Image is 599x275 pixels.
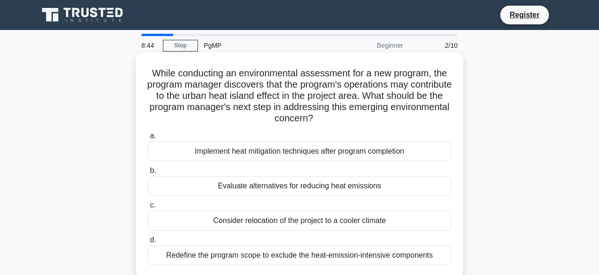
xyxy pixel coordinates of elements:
[148,211,451,230] div: Consider relocation of the project to a cooler climate
[504,9,545,21] a: Register
[409,36,463,55] div: 2/10
[327,36,409,55] div: Beginner
[163,40,198,52] a: Stop
[150,236,156,244] span: d.
[148,245,451,265] div: Redefine the program scope to exclude the heat-emission-intensive components
[147,67,452,125] h5: While conducting an environmental assessment for a new program, the program manager discovers tha...
[150,201,155,209] span: c.
[148,141,451,161] div: Implement heat mitigation techniques after program completion
[136,36,163,55] div: 8:44
[150,132,156,140] span: a.
[150,166,156,174] span: b.
[198,36,327,55] div: PgMP
[148,176,451,196] div: Evaluate alternatives for reducing heat emissions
